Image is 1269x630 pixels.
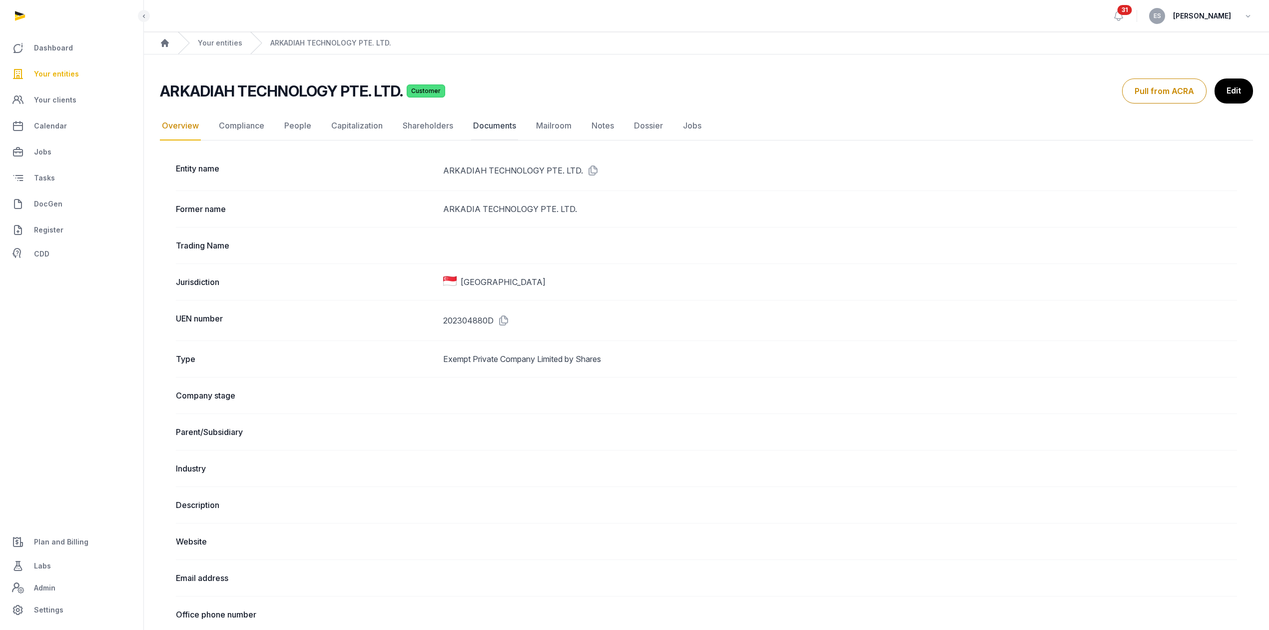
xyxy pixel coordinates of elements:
[176,572,435,584] dt: Email address
[590,111,616,140] a: Notes
[1154,13,1161,19] span: ES
[270,38,391,48] a: ARKADIAH TECHNOLOGY PTE. LTD.
[8,192,135,216] a: DocGen
[8,578,135,598] a: Admin
[176,462,435,474] dt: Industry
[1149,8,1165,24] button: ES
[8,218,135,242] a: Register
[176,276,435,288] dt: Jurisdiction
[176,203,435,215] dt: Former name
[8,554,135,578] a: Labs
[198,38,242,48] a: Your entities
[34,248,49,260] span: CDD
[8,62,135,86] a: Your entities
[8,530,135,554] a: Plan and Billing
[176,353,435,365] dt: Type
[471,111,518,140] a: Documents
[176,608,435,620] dt: Office phone number
[8,140,135,164] a: Jobs
[34,604,63,616] span: Settings
[534,111,574,140] a: Mailroom
[34,560,51,572] span: Labs
[34,42,73,54] span: Dashboard
[1215,78,1253,103] a: Edit
[1173,10,1231,22] span: [PERSON_NAME]
[176,239,435,251] dt: Trading Name
[443,203,1237,215] dd: ARKADIA TECHNOLOGY PTE. LTD.
[282,111,313,140] a: People
[34,94,76,106] span: Your clients
[443,353,1237,365] dd: Exempt Private Company Limited by Shares
[461,276,546,288] span: [GEOGRAPHIC_DATA]
[8,244,135,264] a: CDD
[144,32,1269,54] nav: Breadcrumb
[401,111,455,140] a: Shareholders
[160,111,1253,140] nav: Tabs
[217,111,266,140] a: Compliance
[8,166,135,190] a: Tasks
[8,114,135,138] a: Calendar
[34,582,55,594] span: Admin
[176,389,435,401] dt: Company stage
[160,111,201,140] a: Overview
[34,68,79,80] span: Your entities
[176,426,435,438] dt: Parent/Subsidiary
[176,162,435,178] dt: Entity name
[681,111,703,140] a: Jobs
[176,499,435,511] dt: Description
[632,111,665,140] a: Dossier
[34,146,51,158] span: Jobs
[8,598,135,622] a: Settings
[34,120,67,132] span: Calendar
[1118,5,1132,15] span: 31
[176,312,435,328] dt: UEN number
[1122,78,1207,103] button: Pull from ACRA
[407,84,445,97] span: Customer
[443,162,1237,178] dd: ARKADIAH TECHNOLOGY PTE. LTD.
[329,111,385,140] a: Capitalization
[160,82,403,100] h2: ARKADIAH TECHNOLOGY PTE. LTD.
[443,312,1237,328] dd: 202304880D
[34,172,55,184] span: Tasks
[8,36,135,60] a: Dashboard
[34,224,63,236] span: Register
[34,198,62,210] span: DocGen
[34,536,88,548] span: Plan and Billing
[8,88,135,112] a: Your clients
[176,535,435,547] dt: Website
